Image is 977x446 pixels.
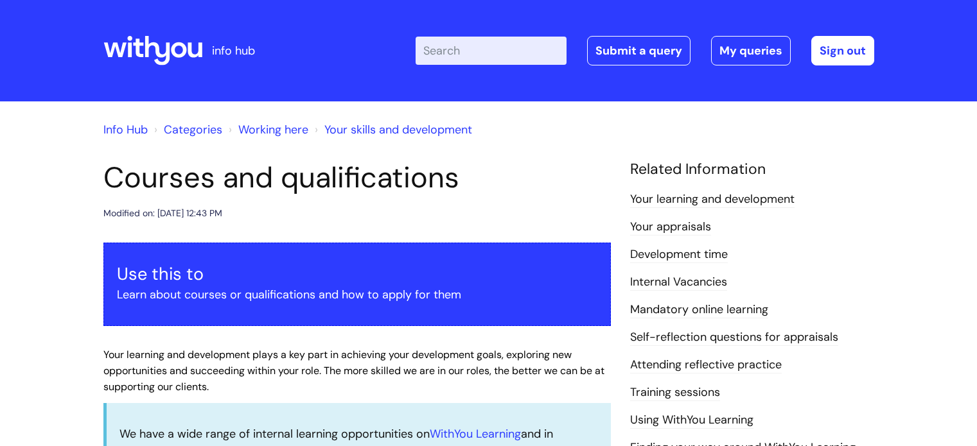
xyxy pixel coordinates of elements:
[117,284,597,305] p: Learn about courses or qualifications and how to apply for them
[630,219,711,236] a: Your appraisals
[430,426,521,442] a: WithYou Learning
[103,205,222,221] div: Modified on: [DATE] 12:43 PM
[103,348,604,393] span: Your learning and development plays a key part in achieving your development goals, exploring new...
[630,302,768,318] a: Mandatory online learning
[416,36,874,65] div: | -
[324,122,472,137] a: Your skills and development
[630,329,838,346] a: Self-reflection questions for appraisals
[164,122,222,137] a: Categories
[103,122,148,137] a: Info Hub
[630,357,782,373] a: Attending reflective practice
[630,160,874,178] h4: Related Information
[312,119,472,140] li: Your skills and development
[811,36,874,65] a: Sign out
[630,412,753,429] a: Using WithYou Learning
[587,36,691,65] a: Submit a query
[630,191,795,208] a: Your learning and development
[212,40,255,61] p: info hub
[238,122,308,137] a: Working here
[711,36,791,65] a: My queries
[630,274,727,291] a: Internal Vacancies
[630,246,728,263] a: Development time
[103,160,611,195] h1: Courses and qualifications
[117,264,597,284] h3: Use this to
[151,119,222,140] li: Solution home
[416,37,567,65] input: Search
[225,119,308,140] li: Working here
[630,384,720,401] a: Training sessions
